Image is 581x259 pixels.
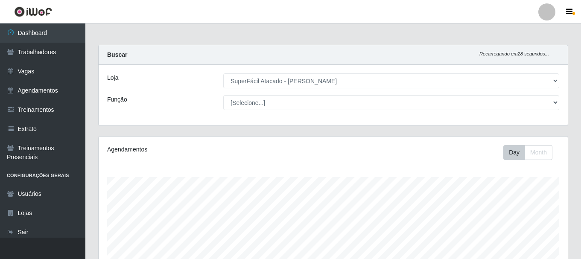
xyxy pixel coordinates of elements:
[107,95,127,104] label: Função
[107,145,288,154] div: Agendamentos
[503,145,559,160] div: Toolbar with button groups
[525,145,552,160] button: Month
[107,73,118,82] label: Loja
[503,145,525,160] button: Day
[479,51,549,56] i: Recarregando em 28 segundos...
[503,145,552,160] div: First group
[14,6,52,17] img: CoreUI Logo
[107,51,127,58] strong: Buscar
